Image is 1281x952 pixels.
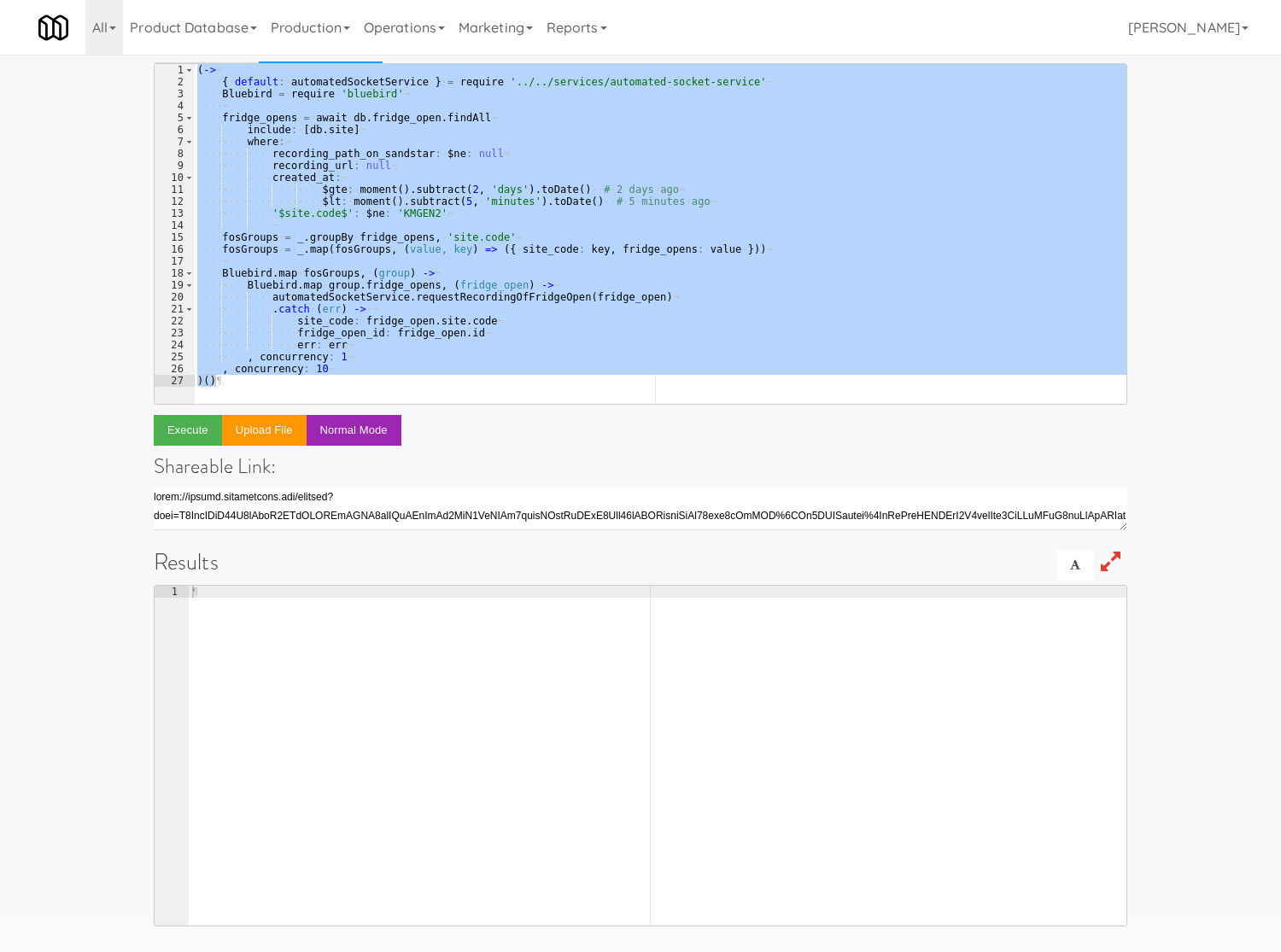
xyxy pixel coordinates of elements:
div: 6 [155,124,195,136]
div: 11 [155,184,195,196]
div: 14 [155,219,195,231]
div: 16 [155,243,195,255]
div: 15 [155,231,195,243]
textarea: lorem://ipsumd.sitametcons.adi/elitsed?doei=T8IncIDiD44U8lAboR2ETdOLOREmAGNA8alIQuAEnImAd2MiN1VeN... [154,488,1127,530]
button: Upload file [222,415,307,446]
div: 4 [155,100,195,112]
div: 26 [155,363,195,375]
div: 1 [155,586,189,598]
div: 27 [155,375,195,387]
div: 19 [155,279,195,291]
div: 5 [155,112,195,124]
div: 2 [155,76,195,88]
div: 21 [155,303,195,315]
button: Execute [154,415,222,446]
h4: Shareable Link: [154,455,1127,477]
div: 8 [155,148,195,160]
div: 20 [155,291,195,303]
div: 24 [155,339,195,351]
div: 3 [155,88,195,100]
div: 9 [155,160,195,172]
div: 22 [155,315,195,327]
div: 10 [155,172,195,184]
h1: Results [154,550,1127,575]
div: 13 [155,207,195,219]
div: 1 [155,64,195,76]
div: 23 [155,327,195,339]
div: 12 [155,196,195,207]
div: 7 [155,136,195,148]
div: 17 [155,255,195,267]
div: 25 [155,351,195,363]
img: Micromart [38,13,68,43]
div: 18 [155,267,195,279]
button: Normal Mode [307,415,401,446]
